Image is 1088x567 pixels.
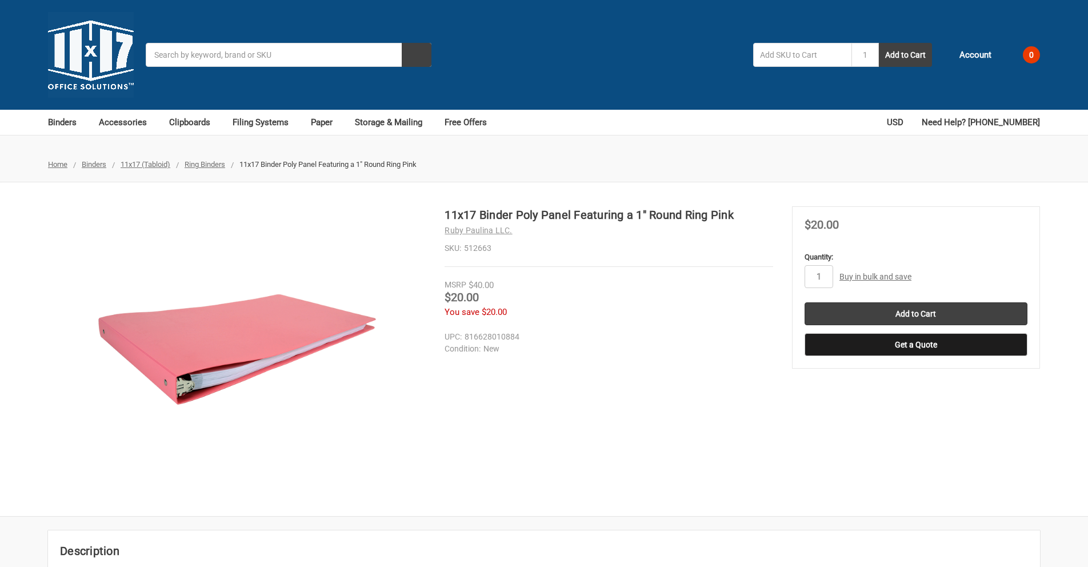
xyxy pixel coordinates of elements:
[482,307,507,317] span: $20.00
[445,290,479,304] span: $20.00
[445,307,479,317] span: You save
[445,343,768,355] dd: New
[805,218,839,231] span: $20.00
[445,331,768,343] dd: 816628010884
[445,242,773,254] dd: 512663
[887,110,910,135] a: USD
[959,49,991,62] span: Account
[805,302,1027,325] input: Add to Cart
[239,160,417,169] span: 11x17 Binder Poly Panel Featuring a 1" Round Ring Pink
[82,160,106,169] a: Binders
[355,110,433,135] a: Storage & Mailing
[445,226,512,235] a: Ruby Paulina LLC.
[146,43,431,67] input: Search by keyword, brand or SKU
[839,272,911,281] a: Buy in bulk and save
[445,279,466,291] div: MSRP
[94,206,380,492] img: 11x17 Binder Poly Panel Featuring a 1" Round Ring Pink
[1003,40,1040,70] a: 0
[879,43,932,67] button: Add to Cart
[48,110,87,135] a: Binders
[99,110,157,135] a: Accessories
[445,206,773,223] h1: 11x17 Binder Poly Panel Featuring a 1" Round Ring Pink
[445,110,487,135] a: Free Offers
[60,542,1028,560] h2: Description
[48,160,67,169] a: Home
[121,160,170,169] a: 11x17 (Tabloid)
[233,110,299,135] a: Filing Systems
[185,160,225,169] a: Ring Binders
[753,43,851,67] input: Add SKU to Cart
[922,110,1040,135] a: Need Help? [PHONE_NUMBER]
[48,12,134,98] img: 11x17.com
[311,110,343,135] a: Paper
[169,110,221,135] a: Clipboards
[944,40,991,70] a: Account
[445,343,481,355] dt: Condition:
[805,251,1027,263] label: Quantity:
[445,242,461,254] dt: SKU:
[805,333,1027,356] button: Get a Quote
[1023,46,1040,63] span: 0
[469,280,494,290] span: $40.00
[445,331,462,343] dt: UPC:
